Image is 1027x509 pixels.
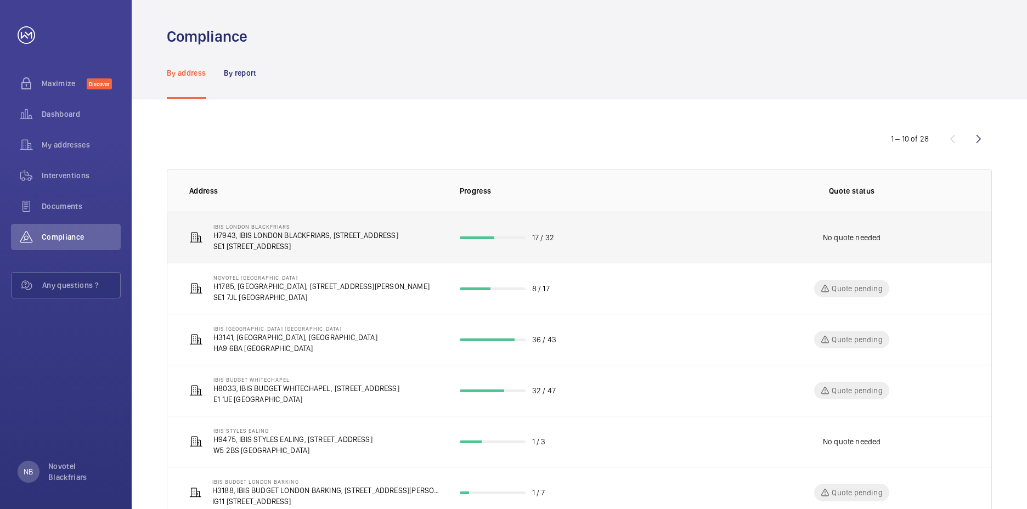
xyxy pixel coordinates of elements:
p: By address [167,67,206,78]
p: NB [24,466,33,477]
p: H3141, [GEOGRAPHIC_DATA], [GEOGRAPHIC_DATA] [213,332,377,343]
p: IBIS LONDON BLACKFRIARS [213,223,398,230]
p: SE1 [STREET_ADDRESS] [213,241,398,252]
p: Novotel Blackfriars [48,461,114,483]
span: My addresses [42,139,121,150]
p: 17 / 32 [532,232,554,243]
p: IG11 [STREET_ADDRESS] [212,496,442,507]
p: W5 2BS [GEOGRAPHIC_DATA] [213,445,373,456]
p: IBIS STYLES EALING [213,427,373,434]
p: H1785, [GEOGRAPHIC_DATA], [STREET_ADDRESS][PERSON_NAME] [213,281,430,292]
p: 1 / 7 [532,487,545,498]
p: Quote pending [832,283,882,294]
p: Quote pending [832,487,882,498]
span: Maximize [42,78,87,89]
span: Interventions [42,170,121,181]
p: H3188, IBIS BUDGET LONDON BARKING, [STREET_ADDRESS][PERSON_NAME] [212,485,442,496]
p: SE1 7JL [GEOGRAPHIC_DATA] [213,292,430,303]
p: H8033, IBIS BUDGET WHITECHAPEL, [STREET_ADDRESS] [213,383,399,394]
p: Progress [460,185,717,196]
p: By report [224,67,257,78]
p: Quote status [829,185,874,196]
p: 32 / 47 [532,385,556,396]
p: Quote pending [832,334,882,345]
span: Compliance [42,231,121,242]
p: E1 1JE [GEOGRAPHIC_DATA] [213,394,399,405]
p: 36 / 43 [532,334,556,345]
h1: Compliance [167,26,247,47]
p: Quote pending [832,385,882,396]
div: 1 – 10 of 28 [891,133,929,144]
p: NOVOTEL [GEOGRAPHIC_DATA] [213,274,430,281]
p: 1 / 3 [532,436,546,447]
p: H7943, IBIS LONDON BLACKFRIARS, [STREET_ADDRESS] [213,230,398,241]
p: H9475, IBIS STYLES EALING, [STREET_ADDRESS] [213,434,373,445]
p: Address [189,185,442,196]
span: Documents [42,201,121,212]
p: No quote needed [823,436,881,447]
p: IBIS [GEOGRAPHIC_DATA] [GEOGRAPHIC_DATA] [213,325,377,332]
p: IBIS BUDGET LONDON BARKING [212,478,442,485]
span: Any questions ? [42,280,120,291]
p: HA9 6BA [GEOGRAPHIC_DATA] [213,343,377,354]
span: Discover [87,78,112,89]
span: Dashboard [42,109,121,120]
p: 8 / 17 [532,283,550,294]
p: IBIS BUDGET WHITECHAPEL [213,376,399,383]
p: No quote needed [823,232,881,243]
